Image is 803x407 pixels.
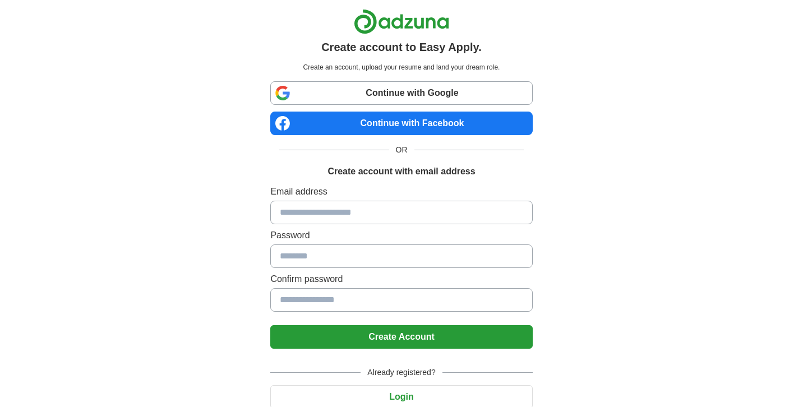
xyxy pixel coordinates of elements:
label: Email address [270,185,532,198]
h1: Create account to Easy Apply. [321,39,482,55]
span: Already registered? [361,367,442,378]
h1: Create account with email address [327,165,475,178]
a: Continue with Google [270,81,532,105]
button: Create Account [270,325,532,349]
label: Password [270,229,532,242]
a: Login [270,392,532,401]
p: Create an account, upload your resume and land your dream role. [273,62,530,72]
a: Continue with Facebook [270,112,532,135]
label: Confirm password [270,272,532,286]
img: Adzuna logo [354,9,449,34]
span: OR [389,144,414,156]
